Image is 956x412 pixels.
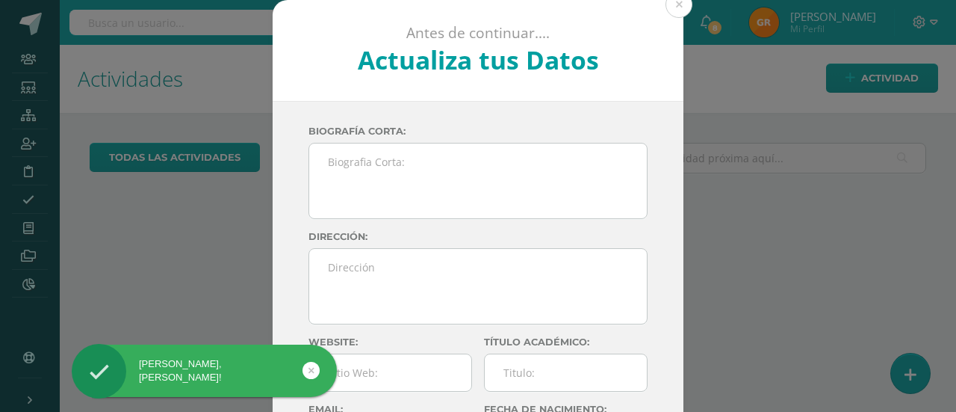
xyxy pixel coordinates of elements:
input: Titulo: [485,354,647,391]
label: Dirección: [308,231,648,242]
label: Título académico: [484,336,648,348]
h2: Actualiza tus Datos [313,43,644,77]
p: Antes de continuar.... [313,24,644,43]
input: Sitio Web: [309,354,471,391]
label: Website: [308,336,472,348]
div: [PERSON_NAME], [PERSON_NAME]! [72,357,337,384]
label: Biografía corta: [308,126,648,137]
